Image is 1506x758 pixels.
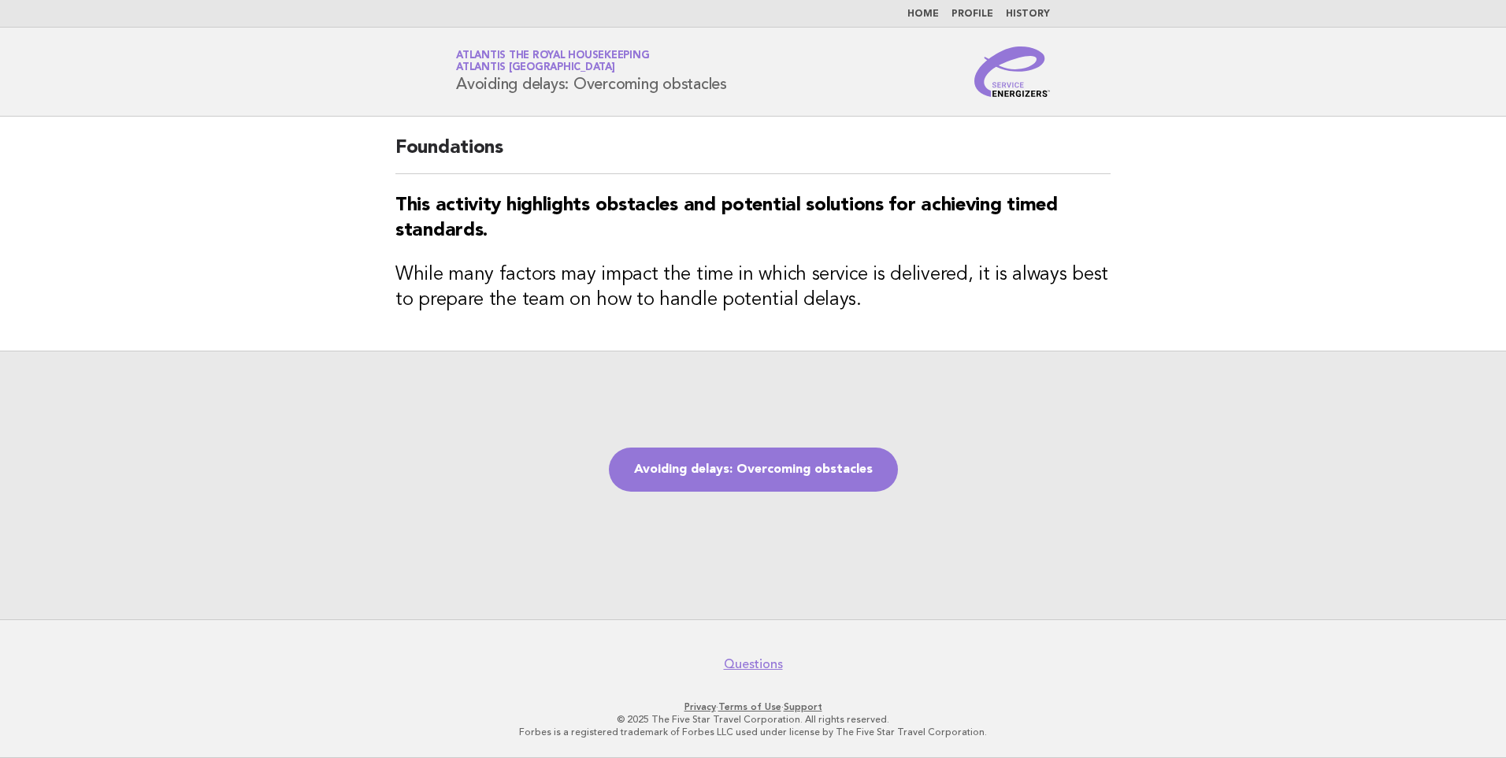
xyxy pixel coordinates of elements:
[724,656,783,672] a: Questions
[271,700,1235,713] p: · ·
[456,51,727,92] h1: Avoiding delays: Overcoming obstacles
[684,701,716,712] a: Privacy
[974,46,1050,97] img: Service Energizers
[907,9,939,19] a: Home
[718,701,781,712] a: Terms of Use
[784,701,822,712] a: Support
[1006,9,1050,19] a: History
[271,726,1235,738] p: Forbes is a registered trademark of Forbes LLC used under license by The Five Star Travel Corpora...
[609,448,898,492] a: Avoiding delays: Overcoming obstacles
[951,9,993,19] a: Profile
[271,713,1235,726] p: © 2025 The Five Star Travel Corporation. All rights reserved.
[456,63,615,73] span: Atlantis [GEOGRAPHIC_DATA]
[395,196,1058,240] strong: This activity highlights obstacles and potential solutions for achieving timed standards.
[395,136,1111,174] h2: Foundations
[456,50,649,72] a: Atlantis the Royal HousekeepingAtlantis [GEOGRAPHIC_DATA]
[395,262,1111,313] h3: While many factors may impact the time in which service is delivered, it is always best to prepar...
